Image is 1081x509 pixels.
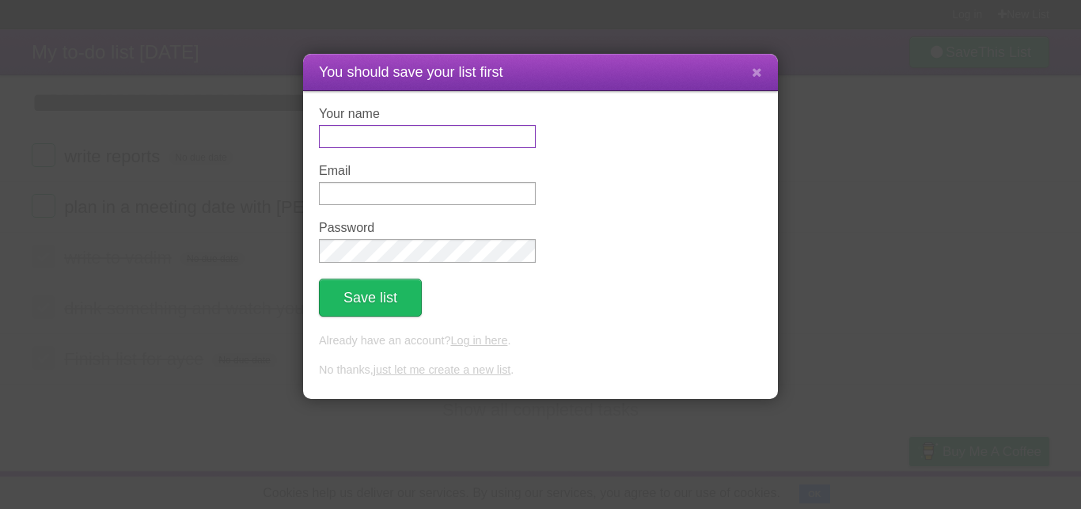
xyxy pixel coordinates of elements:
[319,362,762,379] p: No thanks, .
[319,279,422,317] button: Save list
[319,221,536,235] label: Password
[319,332,762,350] p: Already have an account? .
[319,62,762,83] h1: You should save your list first
[450,334,507,347] a: Log in here
[374,363,511,376] a: just let me create a new list
[319,107,536,121] label: Your name
[319,164,536,178] label: Email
